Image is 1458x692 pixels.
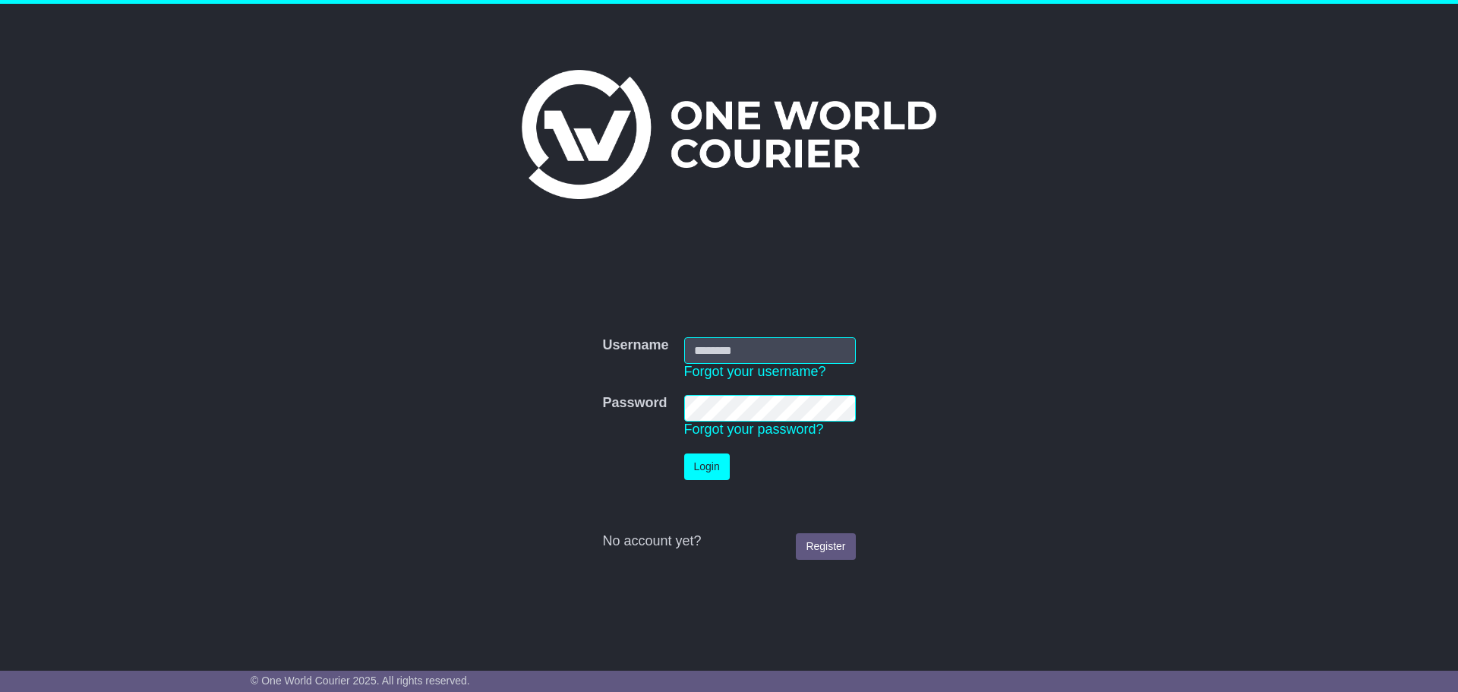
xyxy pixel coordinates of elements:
button: Login [684,453,730,480]
div: No account yet? [602,533,855,550]
a: Register [796,533,855,560]
a: Forgot your password? [684,422,824,437]
label: Username [602,337,668,354]
label: Password [602,395,667,412]
span: © One World Courier 2025. All rights reserved. [251,675,470,687]
a: Forgot your username? [684,364,826,379]
img: One World [522,70,936,199]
